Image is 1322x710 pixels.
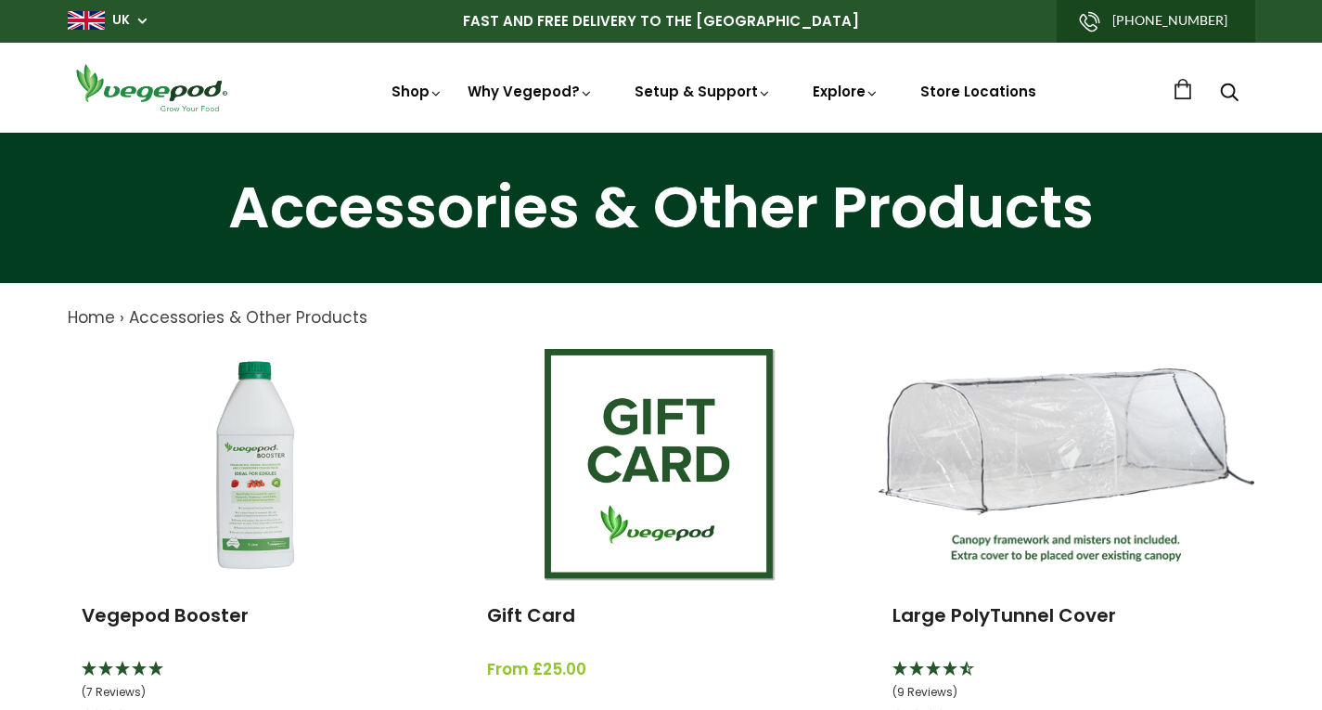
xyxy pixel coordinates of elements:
[23,179,1299,237] h1: Accessories & Other Products
[68,306,115,329] a: Home
[920,82,1036,101] a: Store Locations
[1220,84,1239,104] a: Search
[120,306,124,329] span: ›
[68,61,235,114] img: Vegepod
[892,684,957,700] span: (9 Reviews)
[82,684,146,700] span: (7 Reviews)
[635,82,772,101] a: Setup & Support
[82,602,249,628] a: Vegepod Booster
[468,82,594,101] a: Why Vegepod?
[892,658,1240,705] div: 4.44 Stars - 9 Reviews
[879,368,1254,562] img: Large PolyTunnel Cover
[129,306,367,329] a: Accessories & Other Products
[68,11,105,30] img: gb_large.png
[112,11,130,30] a: UK
[68,306,1255,330] nav: breadcrumbs
[892,602,1116,628] a: Large PolyTunnel Cover
[487,602,575,628] a: Gift Card
[813,82,879,101] a: Explore
[82,658,430,705] div: 5 Stars - 7 Reviews
[139,349,371,581] img: Vegepod Booster
[545,349,777,581] img: Gift Card
[391,82,443,101] a: Shop
[487,658,835,682] span: From £25.00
